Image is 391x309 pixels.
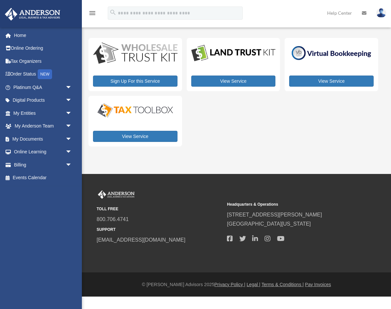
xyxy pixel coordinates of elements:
[3,8,62,21] img: Anderson Advisors Platinum Portal
[109,9,117,16] i: search
[262,282,304,287] a: Terms & Conditions |
[38,69,52,79] div: NEW
[5,55,82,68] a: Tax Organizers
[5,29,82,42] a: Home
[65,120,79,133] span: arrow_drop_down
[191,76,276,87] a: View Service
[5,107,82,120] a: My Entitiesarrow_drop_down
[97,226,222,233] small: SUPPORT
[214,282,246,287] a: Privacy Policy |
[65,146,79,159] span: arrow_drop_down
[227,221,311,227] a: [GEOGRAPHIC_DATA][US_STATE]
[227,212,322,217] a: [STREET_ADDRESS][PERSON_NAME]
[5,120,82,133] a: My Anderson Teamarrow_drop_down
[5,171,82,184] a: Events Calendar
[289,76,374,87] a: View Service
[97,190,136,199] img: Anderson Advisors Platinum Portal
[5,146,82,159] a: Online Learningarrow_drop_down
[5,81,82,94] a: Platinum Q&Aarrow_drop_down
[88,9,96,17] i: menu
[227,201,353,208] small: Headquarters & Operations
[5,42,82,55] a: Online Ordering
[247,282,260,287] a: Legal |
[5,132,82,146] a: My Documentsarrow_drop_down
[5,94,79,107] a: Digital Productsarrow_drop_down
[88,11,96,17] a: menu
[65,107,79,120] span: arrow_drop_down
[93,131,177,142] a: View Service
[376,8,386,18] img: User Pic
[65,132,79,146] span: arrow_drop_down
[97,216,129,222] a: 800.706.4741
[305,282,331,287] a: Pay Invoices
[65,94,79,107] span: arrow_drop_down
[65,81,79,94] span: arrow_drop_down
[93,43,177,65] img: WS-Trust-Kit-lgo-1.jpg
[93,76,177,87] a: Sign Up For this Service
[65,158,79,172] span: arrow_drop_down
[97,206,222,213] small: TOLL FREE
[5,68,82,81] a: Order StatusNEW
[5,158,82,171] a: Billingarrow_drop_down
[97,237,185,243] a: [EMAIL_ADDRESS][DOMAIN_NAME]
[82,281,391,289] div: © [PERSON_NAME] Advisors 2025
